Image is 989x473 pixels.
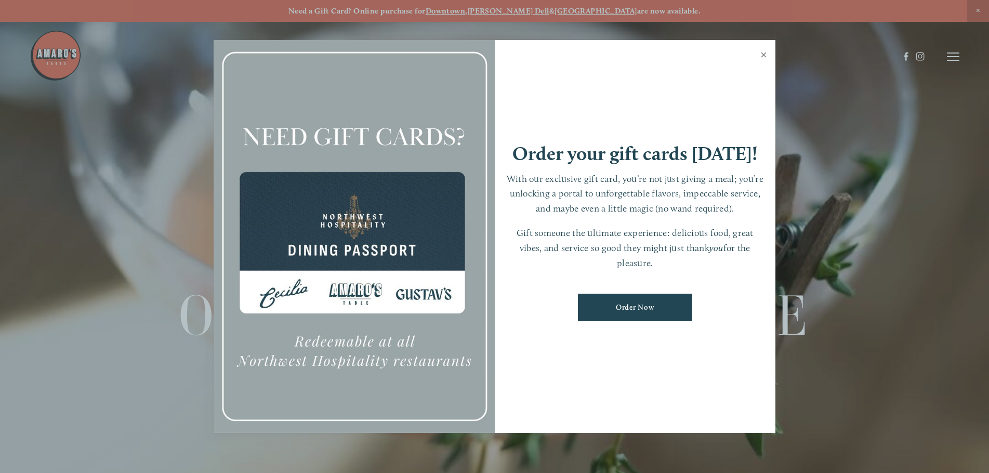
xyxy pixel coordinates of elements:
a: Close [754,42,774,71]
p: Gift someone the ultimate experience: delicious food, great vibes, and service so good they might... [505,226,766,270]
em: you [709,242,723,253]
h1: Order your gift cards [DATE]! [512,144,758,163]
p: With our exclusive gift card, you’re not just giving a meal; you’re unlocking a portal to unforge... [505,172,766,216]
a: Order Now [578,294,692,321]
